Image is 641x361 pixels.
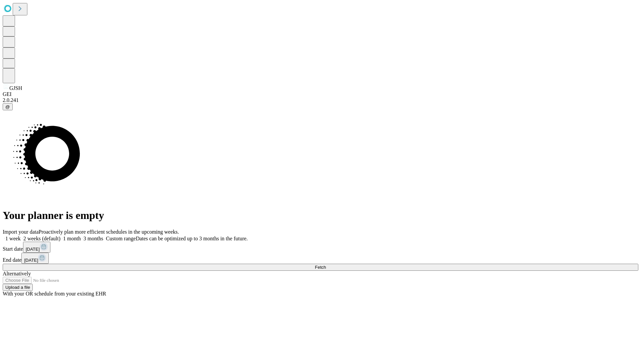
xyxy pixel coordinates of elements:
div: End date [3,253,638,264]
span: 1 week [5,236,21,241]
span: Proactively plan more efficient schedules in the upcoming weeks. [39,229,179,235]
span: [DATE] [24,258,38,263]
span: Import your data [3,229,39,235]
span: GJSH [9,85,22,91]
span: With your OR schedule from your existing EHR [3,291,106,296]
span: Dates can be optimized up to 3 months in the future. [136,236,248,241]
span: [DATE] [26,247,40,252]
span: Custom range [106,236,136,241]
div: Start date [3,242,638,253]
span: Alternatively [3,271,31,276]
button: [DATE] [23,242,50,253]
span: @ [5,104,10,109]
button: Fetch [3,264,638,271]
span: 2 weeks (default) [23,236,60,241]
h1: Your planner is empty [3,209,638,222]
button: [DATE] [21,253,49,264]
span: 1 month [63,236,81,241]
button: Upload a file [3,284,33,291]
span: 3 months [83,236,103,241]
span: Fetch [315,265,326,270]
div: GEI [3,91,638,97]
button: @ [3,103,13,110]
div: 2.0.241 [3,97,638,103]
